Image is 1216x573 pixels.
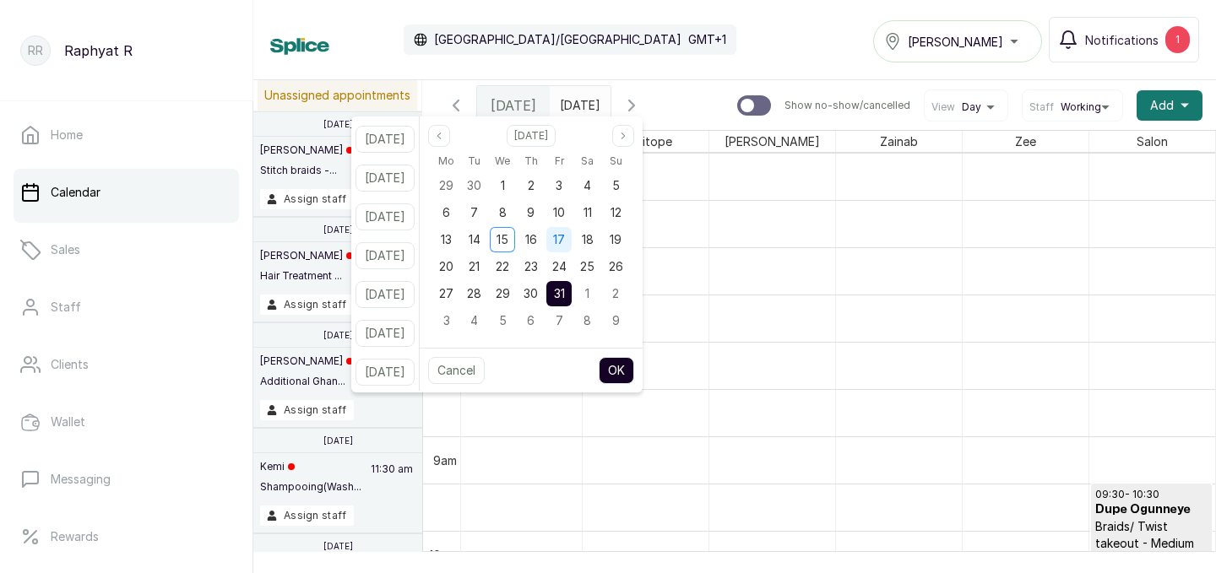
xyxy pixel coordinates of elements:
p: [DATE] [323,541,353,551]
button: Add [1137,90,1202,121]
div: 07 Nov 2025 [546,307,573,334]
p: Additional Ghan... [260,375,353,388]
p: Unassigned appointments [258,80,417,111]
p: Shampooing(Wash... [260,480,361,494]
span: 30 [524,286,538,300]
a: Clients [14,341,239,388]
p: Wallet [51,414,85,430]
p: [PERSON_NAME] [260,143,353,157]
div: 23 Oct 2025 [517,253,545,280]
div: 13 Oct 2025 [432,226,460,253]
div: Wednesday [489,150,517,172]
p: Staff [51,299,81,316]
a: Wallet [14,398,239,446]
span: 3 [556,178,562,192]
span: 2 [528,178,535,192]
span: [DATE] [491,95,536,116]
p: [DATE] [323,330,353,340]
span: Notifications [1085,31,1159,49]
p: Show no-show/cancelled [784,99,910,112]
span: 10 [553,205,565,219]
p: [DATE] [323,119,353,129]
button: [DATE] [356,242,415,269]
a: Sales [14,226,239,273]
p: GMT+1 [688,31,726,48]
svg: page next [618,131,628,141]
div: 11 Oct 2025 [573,199,601,226]
button: Notifications1 [1049,17,1199,62]
p: Raphyat R [64,41,133,61]
button: Select month [507,125,556,147]
span: Working [1061,100,1101,114]
p: Kemi [260,460,361,473]
span: [PERSON_NAME] [908,33,1003,51]
a: Rewards [14,513,239,560]
span: 8 [584,313,591,327]
div: 03 Nov 2025 [432,307,460,334]
p: Hair Treatment ... [260,269,353,283]
div: 29 Oct 2025 [489,280,517,307]
button: ViewDay [931,100,1001,114]
a: Home [14,111,239,159]
div: 28 Oct 2025 [460,280,488,307]
p: Clients [51,356,89,373]
div: 05 Oct 2025 [601,172,629,199]
span: 2 [612,286,619,300]
span: Su [610,151,622,171]
div: Friday [546,150,573,172]
span: 30 [467,178,481,192]
button: [PERSON_NAME] [873,20,1042,62]
div: 21 Oct 2025 [460,253,488,280]
div: 04 Nov 2025 [460,307,488,334]
button: [DATE] [356,359,415,386]
span: 24 [552,259,567,273]
div: 06 Oct 2025 [432,199,460,226]
button: [DATE] [356,281,415,308]
div: Thursday [517,150,545,172]
div: 02 Nov 2025 [601,280,629,307]
span: 14 [469,232,480,246]
span: 29 [439,178,453,192]
span: 9 [527,205,535,219]
div: Oct 2025 [432,150,630,334]
span: 20 [439,259,453,273]
button: Next month [612,125,634,147]
div: 18 Oct 2025 [573,226,601,253]
span: Th [524,151,538,171]
span: 4 [584,178,591,192]
div: 03 Oct 2025 [546,172,573,199]
button: Assign staff [260,505,354,526]
span: 1 [501,178,505,192]
div: 08 Nov 2025 [573,307,601,334]
span: 19 [610,232,622,246]
span: Day [962,100,981,114]
span: 6 [442,205,450,219]
p: Stitch braids -... [260,164,353,177]
span: Salon [1133,131,1171,152]
div: 05 Nov 2025 [489,307,517,334]
div: 19 Oct 2025 [601,226,629,253]
button: Cancel [428,357,485,384]
span: Zainab [877,131,921,152]
p: Braids/ Twist takeout - Medium cornrows takeout [1095,518,1208,569]
a: Staff [14,284,239,331]
div: 1 [1165,26,1190,53]
span: 5 [499,313,507,327]
div: 29 Sep 2025 [432,172,460,199]
div: 22 Oct 2025 [489,253,517,280]
p: 09:30 - 10:30 [1095,488,1208,501]
div: 10am [426,546,460,564]
span: 16 [525,232,537,246]
span: Sa [581,151,594,171]
p: Rewards [51,528,99,545]
div: 15 Oct 2025 [489,226,517,253]
button: Assign staff [260,295,354,315]
span: Zee [1012,131,1040,152]
span: View [931,100,955,114]
div: 14 Oct 2025 [460,226,488,253]
div: 27 Oct 2025 [432,280,460,307]
span: 15 [497,232,508,246]
span: 25 [580,259,594,273]
div: 06 Nov 2025 [517,307,545,334]
p: [PERSON_NAME] [260,249,353,262]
